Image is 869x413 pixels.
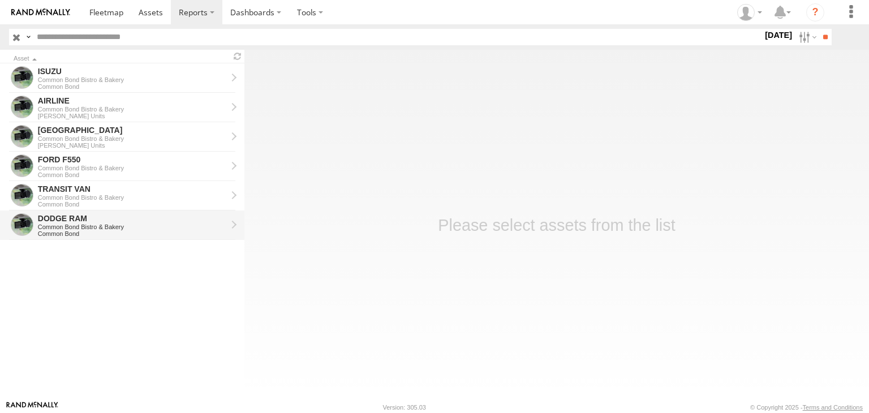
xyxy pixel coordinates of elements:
[231,51,244,62] span: Refresh
[733,4,766,21] div: Sonny Corpus
[38,154,227,165] div: FORD F550 - View Asset History
[24,29,33,45] label: Search Query
[14,56,226,62] div: Click to Sort
[38,201,227,208] div: Common Bond
[38,142,227,149] div: [PERSON_NAME] Units
[38,106,227,113] div: Common Bond Bistro & Bakery
[6,402,58,413] a: Visit our Website
[38,165,227,171] div: Common Bond Bistro & Bakery
[38,125,227,135] div: PASADENA - View Asset History
[38,76,227,83] div: Common Bond Bistro & Bakery
[750,404,863,411] div: © Copyright 2025 -
[383,404,426,411] div: Version: 305.03
[38,184,227,194] div: TRANSIT VAN - View Asset History
[806,3,824,21] i: ?
[38,96,227,106] div: AIRLINE - View Asset History
[38,66,227,76] div: ISUZU - View Asset History
[11,8,70,16] img: rand-logo.svg
[38,113,227,119] div: [PERSON_NAME] Units
[38,171,227,178] div: Common Bond
[38,135,227,142] div: Common Bond Bistro & Bakery
[38,230,227,237] div: Common Bond
[803,404,863,411] a: Terms and Conditions
[763,29,794,41] label: [DATE]
[38,194,227,201] div: Common Bond Bistro & Bakery
[38,83,227,90] div: Common Bond
[794,29,819,45] label: Search Filter Options
[38,213,227,223] div: DODGE RAM - View Asset History
[38,223,227,230] div: Common Bond Bistro & Bakery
